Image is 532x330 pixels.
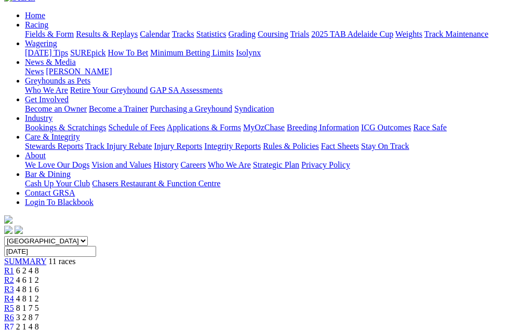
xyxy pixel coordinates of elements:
a: Schedule of Fees [108,123,165,132]
a: Injury Reports [154,142,202,150]
a: Bookings & Scratchings [25,123,106,132]
span: 11 races [48,257,75,266]
img: facebook.svg [4,226,12,234]
a: Vision and Values [91,160,151,169]
a: SUREpick [70,48,105,57]
a: Become a Trainer [89,104,148,113]
a: Calendar [140,30,170,38]
a: News & Media [25,58,76,66]
div: About [25,160,528,170]
div: Wagering [25,48,528,58]
a: Home [25,11,45,20]
a: Who We Are [208,160,251,169]
div: Industry [25,123,528,132]
a: Purchasing a Greyhound [150,104,232,113]
a: Statistics [196,30,227,38]
a: Fields & Form [25,30,74,38]
a: How To Bet [108,48,149,57]
a: SUMMARY [4,257,46,266]
a: News [25,67,44,76]
a: Wagering [25,39,57,48]
span: 4 8 1 6 [16,285,39,294]
span: 6 2 4 8 [16,266,39,275]
a: Fact Sheets [321,142,359,150]
a: R4 [4,294,14,303]
div: Bar & Dining [25,179,528,188]
span: 4 8 1 2 [16,294,39,303]
span: 4 6 1 2 [16,276,39,284]
a: Isolynx [236,48,261,57]
a: Tracks [172,30,194,38]
a: Trials [290,30,309,38]
a: Bar & Dining [25,170,71,178]
a: Who We Are [25,86,68,94]
a: Contact GRSA [25,188,75,197]
a: Greyhounds as Pets [25,76,90,85]
a: 2025 TAB Adelaide Cup [311,30,393,38]
a: Get Involved [25,95,69,104]
a: ICG Outcomes [361,123,411,132]
input: Select date [4,246,96,257]
a: We Love Our Dogs [25,160,89,169]
a: R6 [4,313,14,322]
a: Minimum Betting Limits [150,48,234,57]
a: Racing [25,20,48,29]
a: R2 [4,276,14,284]
a: R3 [4,285,14,294]
a: Retire Your Greyhound [70,86,148,94]
a: Strategic Plan [253,160,299,169]
a: Syndication [234,104,274,113]
a: Stay On Track [361,142,409,150]
a: Weights [395,30,422,38]
a: Stewards Reports [25,142,83,150]
a: About [25,151,46,160]
a: Privacy Policy [301,160,350,169]
a: Race Safe [413,123,446,132]
a: R1 [4,266,14,275]
div: Get Involved [25,104,528,114]
a: Industry [25,114,52,122]
a: Results & Replays [76,30,138,38]
a: Chasers Restaurant & Function Centre [92,179,220,188]
a: Become an Owner [25,104,87,113]
div: Greyhounds as Pets [25,86,528,95]
img: twitter.svg [15,226,23,234]
div: Care & Integrity [25,142,528,151]
a: Careers [180,160,206,169]
a: Applications & Forms [167,123,241,132]
a: [PERSON_NAME] [46,67,112,76]
a: Grading [229,30,256,38]
span: 3 2 8 7 [16,313,39,322]
a: Track Maintenance [424,30,488,38]
a: MyOzChase [243,123,285,132]
a: Track Injury Rebate [85,142,152,150]
a: [DATE] Tips [25,48,68,57]
a: Rules & Policies [263,142,319,150]
a: Care & Integrity [25,132,80,141]
a: Login To Blackbook [25,198,94,207]
a: Integrity Reports [204,142,261,150]
a: R5 [4,304,14,312]
a: History [153,160,178,169]
img: logo-grsa-white.png [4,215,12,224]
div: News & Media [25,67,528,76]
a: Cash Up Your Club [25,179,90,188]
div: Racing [25,30,528,39]
a: GAP SA Assessments [150,86,223,94]
span: 8 1 7 5 [16,304,39,312]
a: Coursing [258,30,288,38]
a: Breeding Information [287,123,359,132]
